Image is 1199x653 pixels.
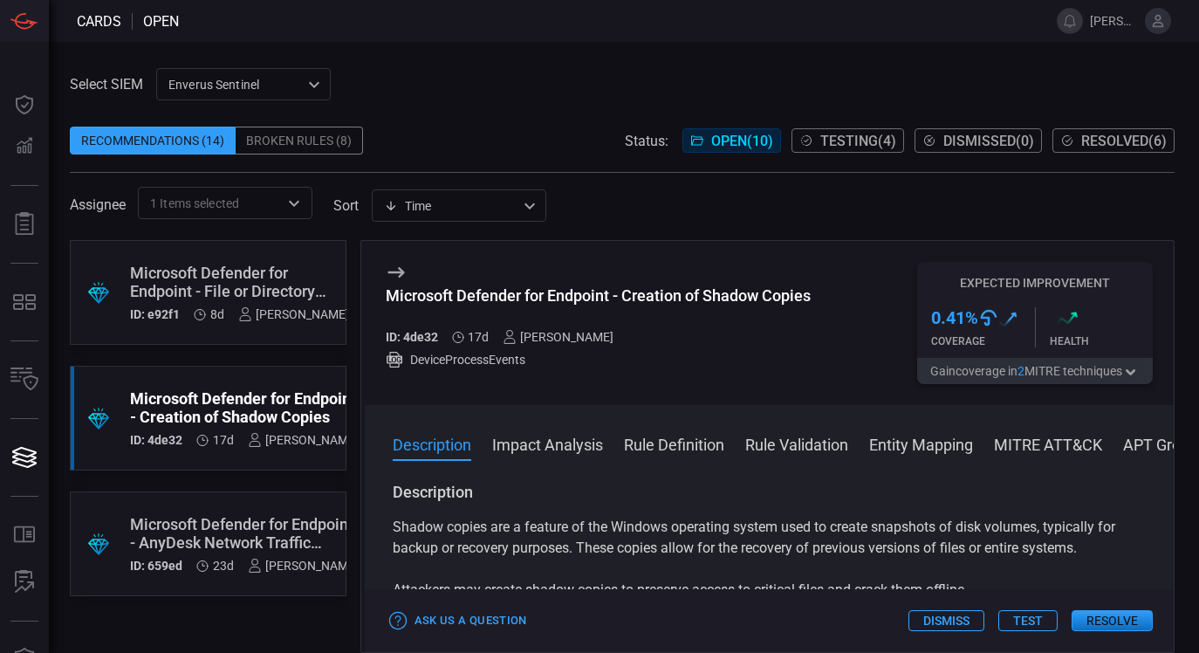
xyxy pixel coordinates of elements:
[820,133,896,149] span: Testing ( 4 )
[393,482,1147,503] h3: Description
[130,389,359,426] div: Microsoft Defender for Endpoint - Creation of Shadow Copies
[393,580,1147,601] p: Attackers may create shadow copies to preserve access to critical files and crack them offline.
[248,559,359,573] div: [PERSON_NAME]
[210,307,224,321] span: Sep 11, 2025 6:31 AM
[143,13,179,30] span: open
[917,276,1153,290] h5: Expected Improvement
[931,307,978,328] h3: 0.41 %
[248,433,359,447] div: [PERSON_NAME]
[1081,133,1167,149] span: Resolved ( 6 )
[70,76,143,93] label: Select SIEM
[3,436,45,478] button: Cards
[333,197,359,214] label: sort
[931,335,1035,347] div: Coverage
[3,126,45,168] button: Detections
[3,359,45,401] button: Inventory
[213,559,234,573] span: Aug 27, 2025 8:31 AM
[386,330,438,344] h5: ID: 4de32
[150,195,239,212] span: 1 Items selected
[908,610,984,631] button: Dismiss
[943,133,1034,149] span: Dismissed ( 0 )
[869,433,973,454] button: Entity Mapping
[682,128,781,153] button: Open(10)
[998,610,1058,631] button: Test
[384,197,518,215] div: Time
[3,514,45,556] button: Rule Catalog
[236,127,363,155] div: Broken Rules (8)
[994,433,1102,454] button: MITRE ATT&CK
[130,307,180,321] h5: ID: e92f1
[625,133,668,149] span: Status:
[386,351,811,368] div: DeviceProcessEvents
[3,84,45,126] button: Dashboard
[468,330,489,344] span: Sep 02, 2025 11:50 AM
[503,330,613,344] div: [PERSON_NAME]
[492,433,603,454] button: Impact Analysis
[917,358,1153,384] button: Gaincoverage in2MITRE techniques
[70,196,126,213] span: Assignee
[3,561,45,603] button: ALERT ANALYSIS
[130,433,182,447] h5: ID: 4de32
[624,433,724,454] button: Rule Definition
[3,281,45,323] button: MITRE - Detection Posture
[393,517,1147,559] p: Shadow copies are a feature of the Windows operating system used to create snapshots of disk volu...
[130,515,359,552] div: Microsoft Defender for Endpoint - AnyDesk Network Traffic Detected
[3,203,45,245] button: Reports
[1050,335,1154,347] div: Health
[1090,14,1138,28] span: [PERSON_NAME].[PERSON_NAME]
[386,286,811,305] div: Microsoft Defender for Endpoint - Creation of Shadow Copies
[77,13,121,30] span: Cards
[70,127,236,155] div: Recommendations (14)
[130,264,349,300] div: Microsoft Defender for Endpoint - File or Directory Discovery via "For" Loop
[791,128,904,153] button: Testing(4)
[386,608,531,635] button: Ask Us a Question
[168,76,303,93] p: Enverus Sentinel
[711,133,773,149] span: Open ( 10 )
[238,307,349,321] div: [PERSON_NAME]
[1052,128,1175,153] button: Resolved(6)
[1017,364,1024,378] span: 2
[745,433,848,454] button: Rule Validation
[1072,610,1153,631] button: Resolve
[915,128,1042,153] button: Dismissed(0)
[213,433,234,447] span: Sep 02, 2025 11:50 AM
[393,433,471,454] button: Description
[282,191,306,216] button: Open
[130,559,182,573] h5: ID: 659ed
